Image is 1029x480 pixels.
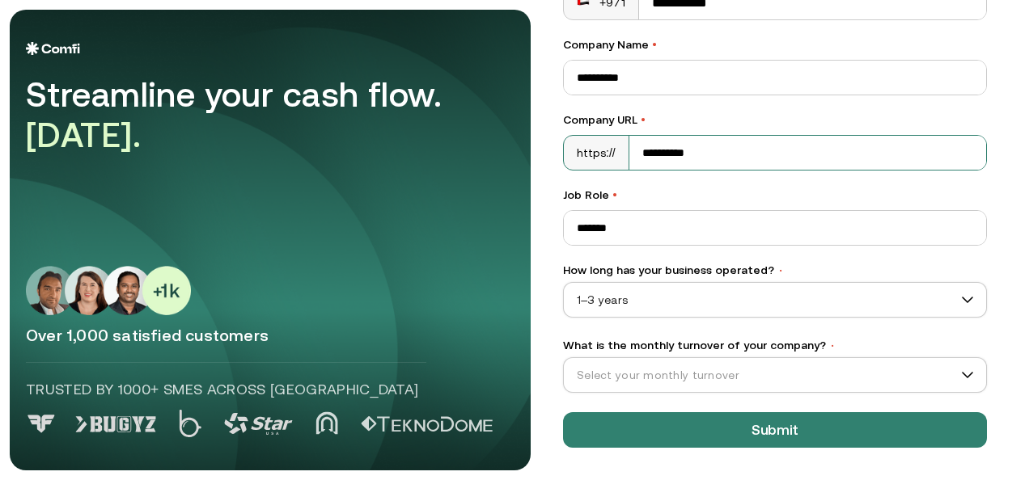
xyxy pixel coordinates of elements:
span: • [777,265,784,276]
img: Logo 5 [361,416,493,432]
div: Streamline your cash flow. [26,74,479,156]
img: Logo 1 [75,416,156,432]
img: Logo 3 [224,413,293,435]
img: Logo 0 [26,415,57,433]
label: Company Name [563,36,987,53]
img: Logo [26,42,80,55]
span: • [652,38,657,51]
span: • [612,188,617,201]
p: Over 1,000 satisfied customers [26,325,514,346]
img: Logo 4 [315,411,338,435]
img: Logo 2 [179,410,201,437]
div: https:// [564,136,629,170]
span: • [829,340,836,352]
label: How long has your business operated? [563,262,987,279]
label: What is the monthly turnover of your company? [563,337,987,354]
label: Job Role [563,187,987,204]
label: Company URL [563,112,987,128]
span: 1–3 years [564,288,986,312]
p: Trusted by 1000+ SMEs across [GEOGRAPHIC_DATA] [26,379,426,400]
span: • [641,113,646,126]
span: [DATE]. [26,116,141,154]
button: Submit [563,412,987,448]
